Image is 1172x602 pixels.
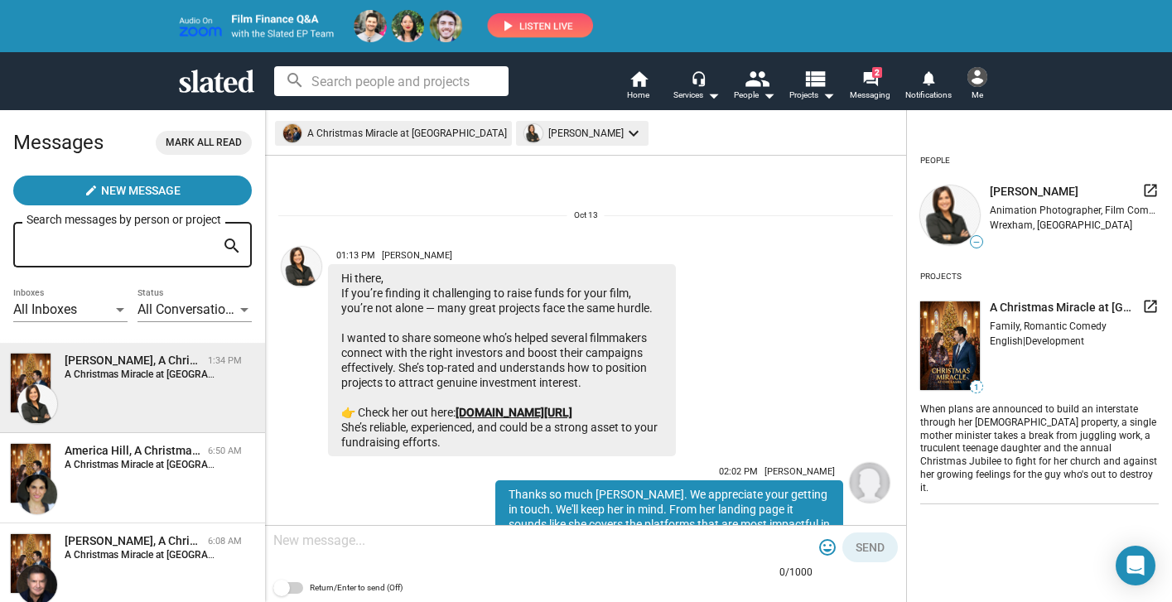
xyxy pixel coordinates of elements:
img: Charlene White [17,384,57,424]
span: All Conversations [137,301,239,317]
strong: A Christmas Miracle at [GEOGRAPHIC_DATA]: [65,459,264,470]
img: A Christmas Miracle at Chickasha [11,444,51,503]
img: A Christmas Miracle at Chickasha [11,534,51,593]
span: 1 [971,383,982,393]
time: 1:34 PM [208,355,242,366]
span: Notifications [905,85,952,105]
div: People [734,85,775,105]
span: [PERSON_NAME] [382,250,452,261]
img: Charlene White [282,247,321,287]
span: | [1023,335,1025,347]
mat-icon: forum [862,71,878,87]
mat-icon: notifications [920,70,936,86]
a: [DOMAIN_NAME][URL] [456,406,572,419]
div: America Hill, A Christmas Miracle at Chickasha [65,443,201,459]
strong: A Christmas Miracle at [GEOGRAPHIC_DATA]: [65,549,264,561]
span: [PERSON_NAME] [764,466,835,477]
span: Mark all read [166,134,242,152]
span: Family, Romantic Comedy [990,320,1107,332]
span: [PERSON_NAME] [990,184,1078,200]
div: Open Intercom Messenger [1116,546,1155,585]
img: undefined [920,301,980,390]
div: People [920,149,950,172]
mat-icon: arrow_drop_down [818,85,838,105]
mat-icon: people [744,66,768,90]
div: Wrexham, [GEOGRAPHIC_DATA] [990,219,1159,231]
img: undefined [524,124,543,142]
mat-icon: launch [1142,298,1159,315]
span: — [971,238,982,247]
button: Send [842,532,898,562]
span: All Inboxes [13,301,77,317]
img: promo-live-zoom-ep-team4.png [179,10,593,42]
span: Return/Enter to send (Off) [310,578,403,598]
img: Neal Turnage [850,463,890,503]
div: Services [673,85,720,105]
mat-icon: headset_mic [691,70,706,85]
div: Hi there, If you’re finding it challenging to raise funds for your film, you’re not alone — many ... [328,264,676,456]
span: Send [856,532,885,562]
button: New Message [13,176,252,205]
mat-icon: tag_faces [818,537,837,557]
button: Mark all read [156,131,252,155]
mat-icon: create [84,184,98,197]
div: Mark Janicello, A Christmas Miracle at Chickasha [65,533,201,549]
img: A Christmas Miracle at Chickasha [11,354,51,412]
button: Projects [784,69,842,105]
img: undefined [920,185,980,245]
mat-hint: 0/1000 [779,566,813,580]
span: Development [1025,335,1084,347]
mat-icon: arrow_drop_down [759,85,779,105]
a: Charlene White [278,243,325,460]
span: Messaging [850,85,890,105]
a: Notifications [899,69,957,105]
mat-chip: [PERSON_NAME] [516,121,649,146]
img: America Hill [17,474,57,514]
span: Home [627,85,649,105]
mat-icon: view_list [802,66,826,90]
span: A Christmas Miracle at [GEOGRAPHIC_DATA] [990,300,1136,315]
mat-icon: home [629,69,649,89]
time: 6:08 AM [208,536,242,547]
div: Charlene White, A Christmas Miracle at Chickasha [65,353,201,368]
span: English [990,335,1023,347]
mat-icon: search [222,234,242,259]
div: Animation Photographer, Film Commission Executive, Film Researcher, Photographer, Script Supervisor [990,205,1159,216]
h2: Messages [13,123,104,162]
span: Me [972,85,983,105]
time: 6:50 AM [208,445,242,456]
button: People [726,69,784,105]
a: 2Messaging [842,69,899,105]
button: Services [668,69,726,105]
mat-icon: keyboard_arrow_down [624,123,644,143]
mat-icon: launch [1142,182,1159,199]
div: When plans are announced to build an interstate through her [DEMOGRAPHIC_DATA] property, a single... [920,400,1159,496]
mat-icon: arrow_drop_down [703,85,723,105]
img: Neal Turnage [967,67,987,87]
span: 2 [872,67,882,78]
span: 02:02 PM [719,466,758,477]
span: Projects [789,85,835,105]
span: 01:13 PM [336,250,375,261]
input: Search people and projects [274,66,509,96]
a: Home [610,69,668,105]
span: New Message [101,176,181,205]
strong: A Christmas Miracle at [GEOGRAPHIC_DATA]: [65,368,264,380]
button: Neal TurnageMe [957,64,997,107]
div: Projects [920,265,962,288]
